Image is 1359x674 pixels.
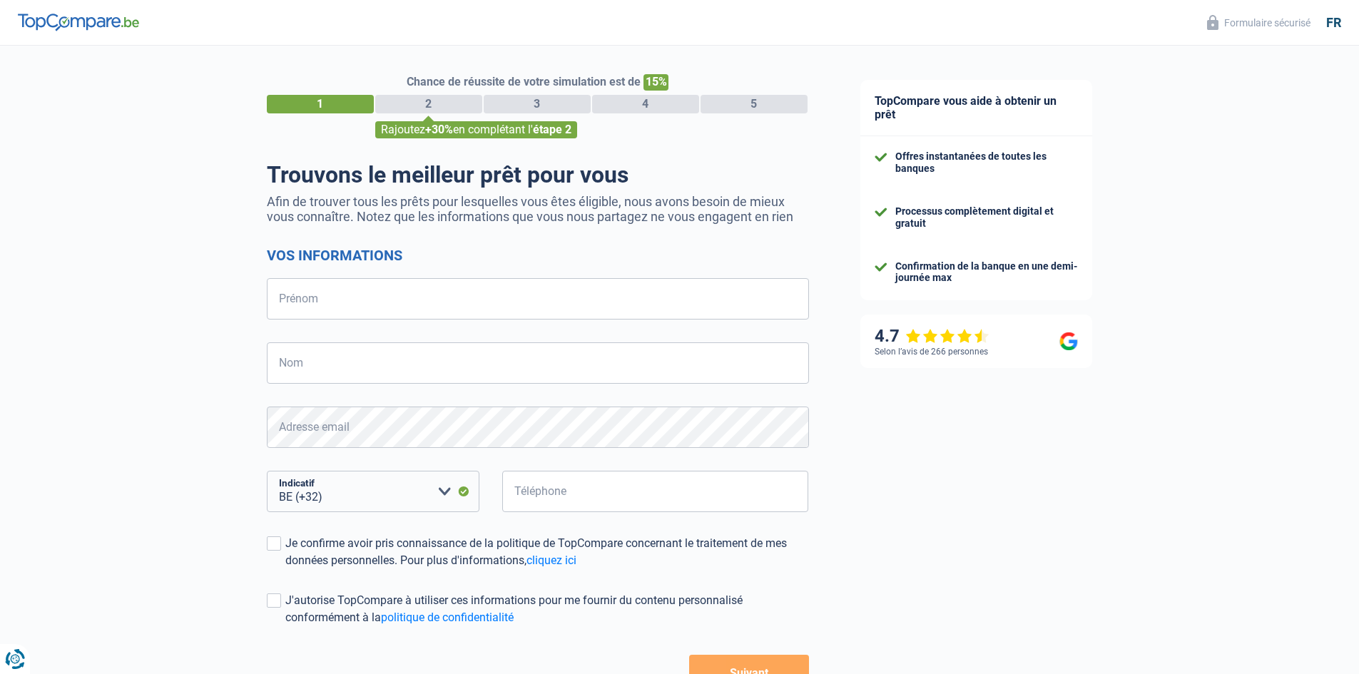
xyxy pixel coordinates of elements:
[285,535,809,569] div: Je confirme avoir pris connaissance de la politique de TopCompare concernant le traitement de mes...
[1326,15,1341,31] div: fr
[285,592,809,626] div: J'autorise TopCompare à utiliser ces informations pour me fournir du contenu personnalisé conform...
[407,75,641,88] span: Chance de réussite de votre simulation est de
[381,611,514,624] a: politique de confidentialité
[643,74,668,91] span: 15%
[267,95,374,113] div: 1
[875,347,988,357] div: Selon l’avis de 266 personnes
[895,205,1078,230] div: Processus complètement digital et gratuit
[18,14,139,31] img: TopCompare Logo
[701,95,808,113] div: 5
[875,326,989,347] div: 4.7
[533,123,571,136] span: étape 2
[484,95,591,113] div: 3
[267,194,809,224] p: Afin de trouver tous les prêts pour lesquelles vous êtes éligible, nous avons besoin de mieux vou...
[375,121,577,138] div: Rajoutez en complétant l'
[592,95,699,113] div: 4
[526,553,576,567] a: cliquez ici
[267,161,809,188] h1: Trouvons le meilleur prêt pour vous
[375,95,482,113] div: 2
[895,260,1078,285] div: Confirmation de la banque en une demi-journée max
[425,123,453,136] span: +30%
[860,80,1092,136] div: TopCompare vous aide à obtenir un prêt
[895,150,1078,175] div: Offres instantanées de toutes les banques
[1198,11,1319,34] button: Formulaire sécurisé
[502,471,809,512] input: 401020304
[267,247,809,264] h2: Vos informations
